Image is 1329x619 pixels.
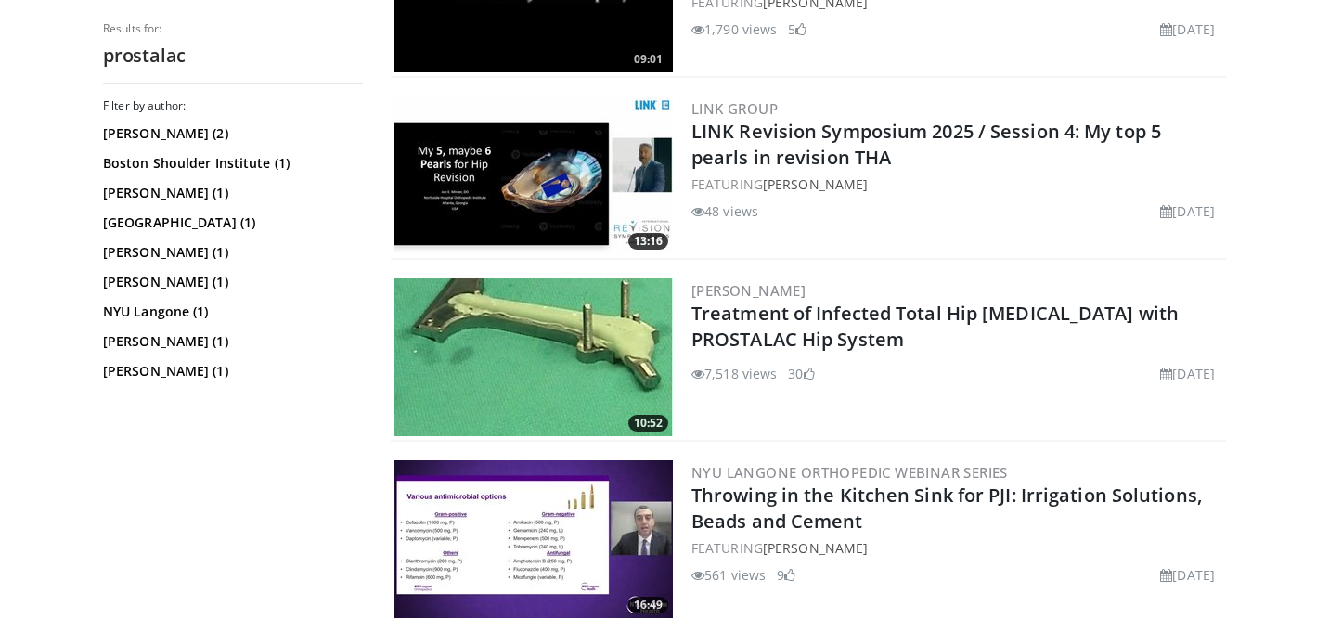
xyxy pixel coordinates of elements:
[1160,201,1215,221] li: [DATE]
[394,97,673,254] a: 13:16
[103,124,358,143] a: [PERSON_NAME] (2)
[691,301,1179,352] a: Treatment of Infected Total Hip [MEDICAL_DATA] with PROSTALAC Hip System
[628,597,668,613] span: 16:49
[691,99,778,118] a: LINK Group
[691,201,758,221] li: 48 views
[691,364,777,383] li: 7,518 views
[103,303,358,321] a: NYU Langone (1)
[394,278,673,436] img: 1138359_3.png.300x170_q85_crop-smart_upscale.jpg
[103,273,358,291] a: [PERSON_NAME] (1)
[103,213,358,232] a: [GEOGRAPHIC_DATA] (1)
[628,233,668,250] span: 13:16
[394,97,673,254] img: f7b856f4-f1a4-4f57-b261-c90d065d61d0.300x170_q85_crop-smart_upscale.jpg
[103,184,358,202] a: [PERSON_NAME] (1)
[628,415,668,432] span: 10:52
[763,539,868,557] a: [PERSON_NAME]
[691,281,806,300] a: [PERSON_NAME]
[103,243,358,262] a: [PERSON_NAME] (1)
[691,174,1222,194] div: FEATURING
[788,19,806,39] li: 5
[1160,19,1215,39] li: [DATE]
[103,21,363,36] p: Results for:
[691,483,1202,534] a: Throwing in the Kitchen Sink for PJI: Irrigation Solutions, Beads and Cement
[1160,364,1215,383] li: [DATE]
[691,19,777,39] li: 1,790 views
[628,51,668,68] span: 09:01
[394,460,673,618] img: 74cc5165-6605-460d-8567-22776087cdf0.300x170_q85_crop-smart_upscale.jpg
[103,44,363,68] h2: prostalac
[763,175,868,193] a: [PERSON_NAME]
[103,98,363,113] h3: Filter by author:
[691,538,1222,558] div: FEATURING
[394,460,673,618] a: 16:49
[103,332,358,351] a: [PERSON_NAME] (1)
[103,154,358,173] a: Boston Shoulder Institute (1)
[777,565,795,585] li: 9
[691,565,766,585] li: 561 views
[691,119,1161,170] a: LINK Revision Symposium 2025 / Session 4: My top 5 pearls in revision THA
[103,362,358,380] a: [PERSON_NAME] (1)
[1160,565,1215,585] li: [DATE]
[394,278,673,436] a: 10:52
[788,364,814,383] li: 30
[691,463,1008,482] a: NYU Langone Orthopedic Webinar Series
